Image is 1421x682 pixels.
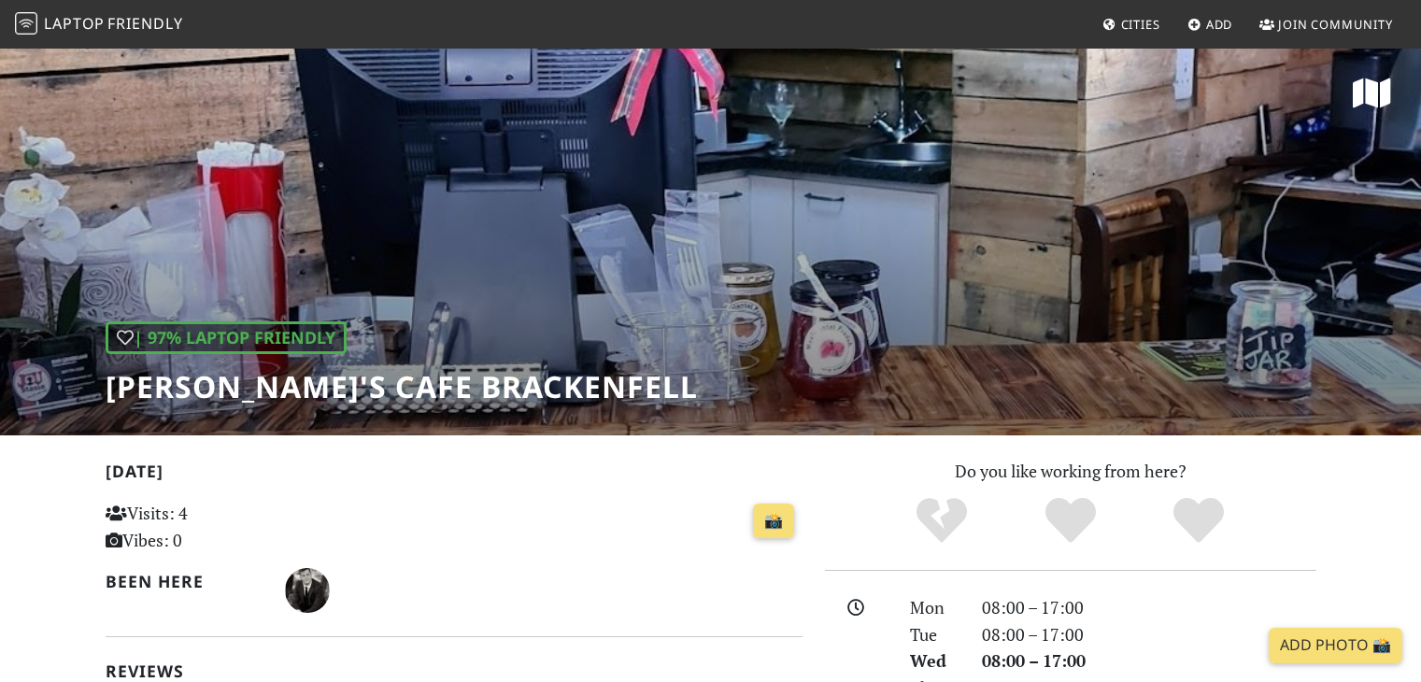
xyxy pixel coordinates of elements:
a: 📸 [753,504,794,539]
h2: [DATE] [106,462,803,489]
div: Definitely! [1134,495,1263,547]
div: 08:00 – 17:00 [971,647,1328,675]
span: Add [1206,16,1233,33]
p: Visits: 4 Vibes: 0 [106,500,323,554]
a: Cities [1095,7,1168,41]
h2: Been here [106,572,263,591]
a: Add [1180,7,1241,41]
img: 3269-zander.jpg [285,568,330,613]
div: Yes [1006,495,1135,547]
div: Tue [899,621,970,648]
span: Join Community [1278,16,1393,33]
div: Wed [899,647,970,675]
span: Friendly [107,13,182,34]
div: 08:00 – 17:00 [971,621,1328,648]
div: Mon [899,594,970,621]
p: Do you like working from here? [825,458,1316,485]
h2: Reviews [106,661,803,681]
a: LaptopFriendly LaptopFriendly [15,8,183,41]
span: Cities [1121,16,1160,33]
h1: [PERSON_NAME]'s Cafe Brackenfell [106,369,698,405]
img: LaptopFriendly [15,12,37,35]
a: Join Community [1252,7,1400,41]
div: 08:00 – 17:00 [971,594,1328,621]
div: No [877,495,1006,547]
div: | 97% Laptop Friendly [106,321,347,354]
span: Zander Pretorius [285,577,330,600]
a: Add Photo 📸 [1269,628,1402,663]
span: Laptop [44,13,105,34]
